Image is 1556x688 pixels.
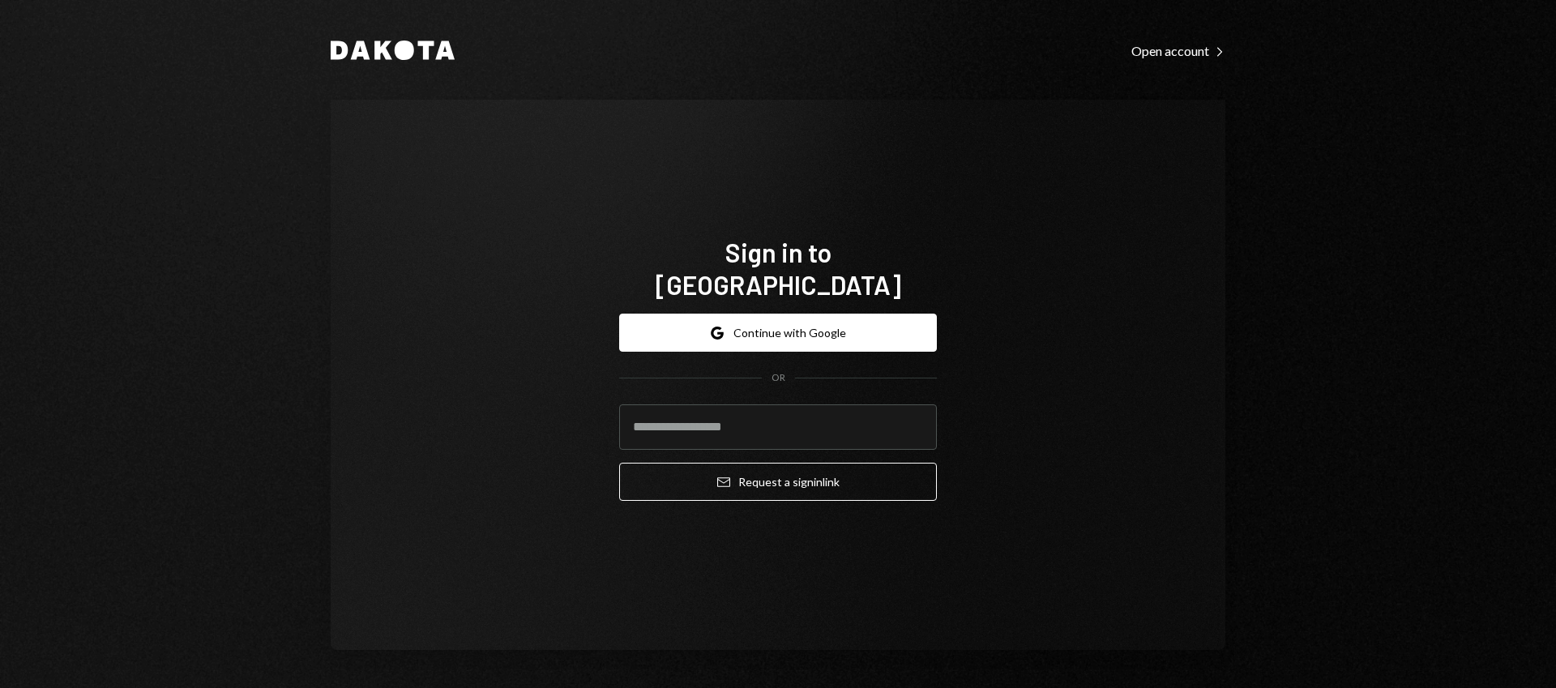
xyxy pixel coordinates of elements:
button: Continue with Google [619,314,937,352]
button: Request a signinlink [619,463,937,501]
div: Open account [1131,43,1225,59]
div: OR [772,371,785,385]
h1: Sign in to [GEOGRAPHIC_DATA] [619,236,937,301]
a: Open account [1131,41,1225,59]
